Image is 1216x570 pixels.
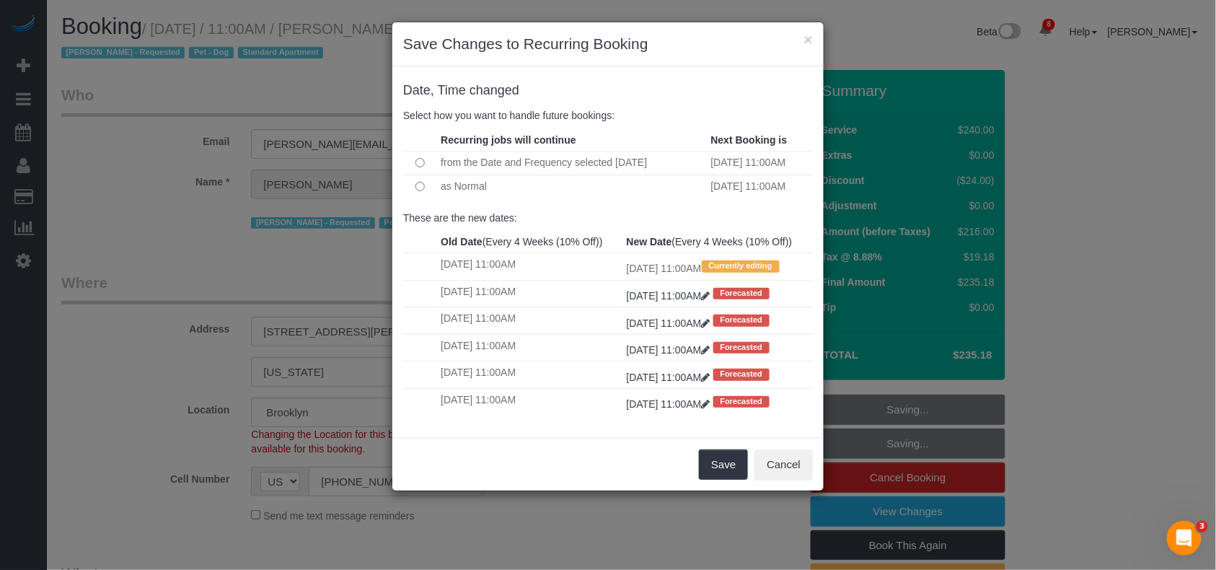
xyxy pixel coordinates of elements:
button: Save [699,450,748,480]
td: from the Date and Frequency selected [DATE] [437,151,707,175]
span: Forecasted [713,342,770,354]
a: [DATE] 11:00AM [627,290,713,302]
span: Forecasted [713,288,770,299]
td: [DATE] 11:00AM [623,253,813,280]
span: Date, Time [403,83,466,97]
td: as Normal [437,175,707,198]
button: × [804,32,813,47]
iframe: Intercom live chat [1167,521,1202,556]
span: Forecasted [713,315,770,326]
td: [DATE] 11:00AM [437,307,622,334]
td: [DATE] 11:00AM [437,361,622,388]
h4: changed [403,84,813,98]
strong: Next Booking is [711,134,788,146]
a: [DATE] 11:00AM [627,344,713,356]
strong: Recurring jobs will continue [441,134,576,146]
a: [DATE] 11:00AM [627,398,713,410]
td: [DATE] 11:00AM [437,334,622,361]
span: Forecasted [713,396,770,408]
span: Currently editing [702,260,780,272]
th: (Every 4 Weeks (10% Off)) [623,231,813,253]
p: These are the new dates: [403,211,813,225]
td: [DATE] 11:00AM [708,175,813,198]
strong: Old Date [441,236,483,247]
p: Select how you want to handle future bookings: [403,108,813,123]
td: [DATE] 11:00AM [437,388,622,415]
span: 3 [1197,521,1208,532]
td: [DATE] 11:00AM [437,253,622,280]
strong: New Date [627,236,672,247]
span: Forecasted [713,369,770,380]
th: (Every 4 Weeks (10% Off)) [437,231,622,253]
td: [DATE] 11:00AM [437,280,622,307]
h3: Save Changes to Recurring Booking [403,33,813,55]
td: [DATE] 11:00AM [708,151,813,175]
button: Cancel [754,450,813,480]
a: [DATE] 11:00AM [627,317,713,329]
a: [DATE] 11:00AM [627,372,713,383]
